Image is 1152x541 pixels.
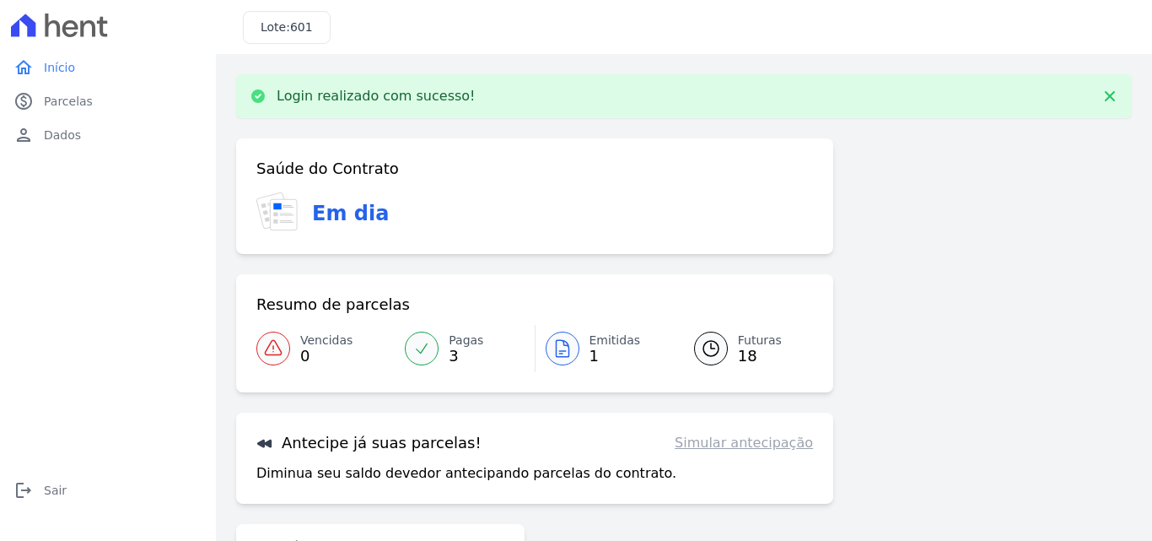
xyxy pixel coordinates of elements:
h3: Saúde do Contrato [256,159,399,179]
p: Diminua seu saldo devedor antecipando parcelas do contrato. [256,463,676,484]
a: Vencidas 0 [256,325,395,372]
a: paidParcelas [7,84,209,118]
a: Emitidas 1 [536,325,674,372]
span: Pagas [449,332,483,349]
span: Início [44,59,75,76]
h3: Antecipe já suas parcelas! [256,433,482,453]
span: 18 [738,349,782,363]
a: homeInício [7,51,209,84]
span: 3 [449,349,483,363]
span: 1 [589,349,641,363]
a: Pagas 3 [395,325,534,372]
a: Futuras 18 [674,325,813,372]
i: logout [13,480,34,500]
a: Simular antecipação [675,433,813,453]
span: Futuras [738,332,782,349]
a: logoutSair [7,473,209,507]
i: paid [13,91,34,111]
h3: Lote: [261,19,313,36]
h3: Em dia [312,198,389,229]
span: Vencidas [300,332,353,349]
span: Emitidas [589,332,641,349]
span: Parcelas [44,93,93,110]
span: 601 [290,20,313,34]
span: 0 [300,349,353,363]
i: person [13,125,34,145]
p: Login realizado com sucesso! [277,88,476,105]
a: personDados [7,118,209,152]
span: Sair [44,482,67,499]
i: home [13,57,34,78]
span: Dados [44,127,81,143]
h3: Resumo de parcelas [256,295,410,315]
